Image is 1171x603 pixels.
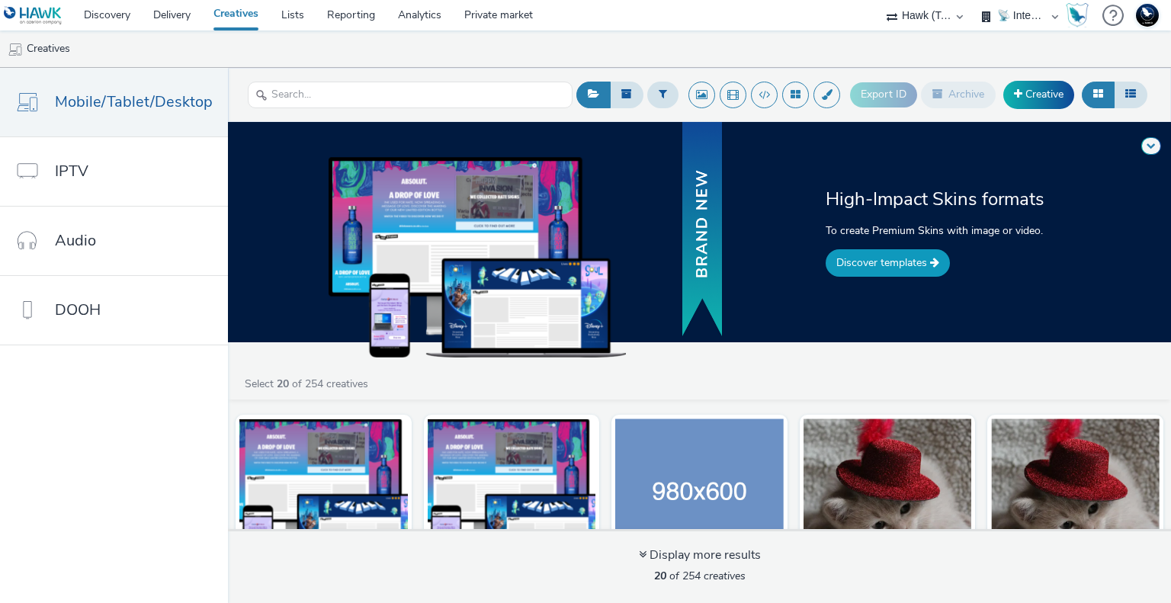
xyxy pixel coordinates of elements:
[1066,3,1089,27] img: Hawk Academy
[8,42,23,57] img: mobile
[243,377,374,391] a: Select of 254 creatives
[1082,82,1115,107] button: Grid
[639,547,761,564] div: Display more results
[55,299,101,321] span: DOOH
[654,569,746,583] span: of 254 creatives
[826,187,1054,211] h2: High-Impact Skins formats
[239,419,408,567] img: TEST Skin GWD Scrolling - 03/09 visual
[804,419,972,567] img: Test989 visual
[4,6,63,25] img: undefined Logo
[428,419,596,567] img: TEST DV OneSkin Hawk visual
[826,249,950,277] a: Discover templates
[1114,82,1147,107] button: Table
[248,82,573,108] input: Search...
[850,82,917,107] button: Export ID
[55,160,88,182] span: IPTV
[55,91,213,113] span: Mobile/Tablet/Desktop
[1003,81,1074,108] a: Creative
[1136,4,1159,27] img: Support Hawk
[1066,3,1095,27] a: Hawk Academy
[55,229,96,252] span: Audio
[921,82,996,107] button: Archive
[991,419,1160,567] img: 980-600Test visual
[826,223,1054,239] p: To create Premium Skins with image or video.
[615,419,784,567] img: Test-Banner-980-600hghgkhg visual
[654,569,666,583] strong: 20
[277,377,289,391] strong: 20
[679,120,725,340] img: banner with new text
[329,157,626,357] img: example of skins on dekstop, tablet and mobile devices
